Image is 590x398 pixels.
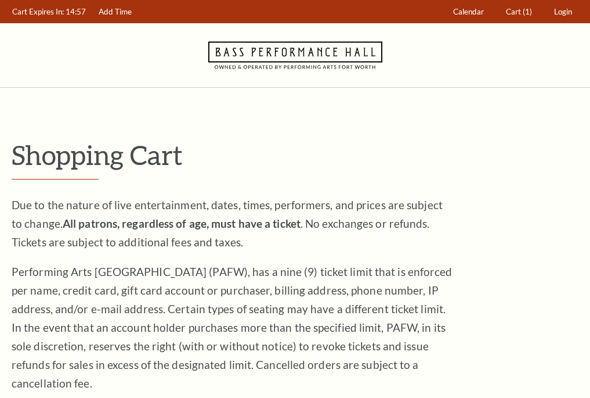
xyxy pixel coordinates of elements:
[501,1,538,23] a: Cart (1)
[448,1,490,23] a: Calendar
[453,7,484,16] span: Calendar
[12,7,64,16] span: Cart Expires In:
[549,1,578,23] a: Login
[12,198,443,249] span: Due to the nature of live entertainment, dates, times, performers, and prices are subject to chan...
[63,217,301,230] strong: All patrons, regardless of age, must have a ticket
[12,140,578,170] p: Shopping Cart
[523,7,532,16] span: (1)
[506,7,521,16] span: Cart
[66,7,86,16] span: 14:57
[12,263,453,393] p: Performing Arts [GEOGRAPHIC_DATA] (PAFW), has a nine (9) ticket limit that is enforced per name, ...
[93,1,137,23] a: Add Time
[554,7,572,16] span: Login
